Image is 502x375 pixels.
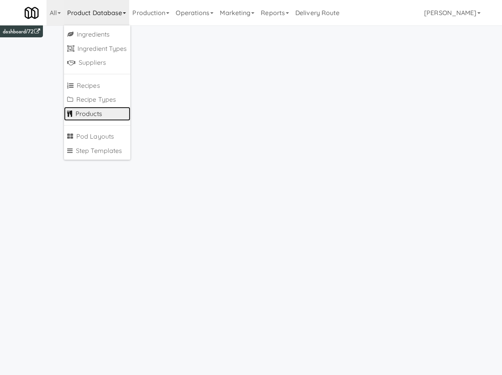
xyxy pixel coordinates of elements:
a: Recipe Types [64,93,130,107]
a: Products [64,107,130,121]
img: Micromart [25,6,39,20]
a: Pod Layouts [64,130,130,144]
a: Ingredient Types [64,42,130,56]
a: Ingredients [64,27,130,42]
a: dashboard/72 [3,27,40,36]
a: Suppliers [64,56,130,70]
a: Step Templates [64,144,130,158]
a: Recipes [64,79,130,93]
